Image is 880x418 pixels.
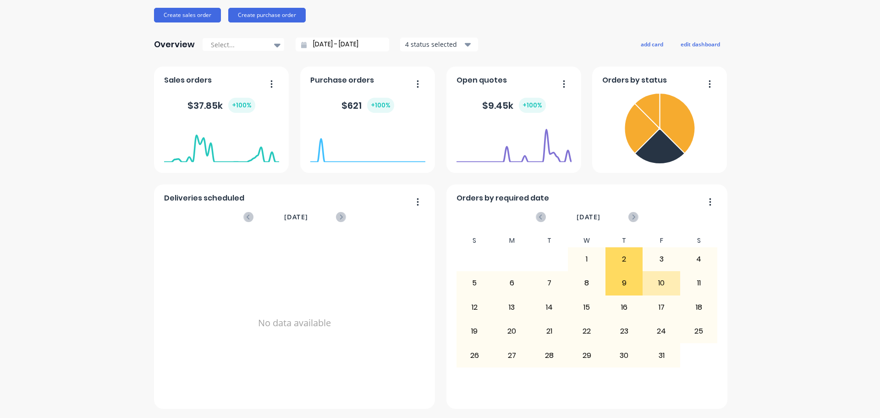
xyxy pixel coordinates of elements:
div: 31 [643,344,680,367]
button: edit dashboard [675,38,726,50]
button: Create purchase order [228,8,306,22]
div: No data available [164,234,425,412]
div: 22 [568,320,605,343]
span: Open quotes [456,75,507,86]
div: 21 [531,320,568,343]
div: 1 [568,248,605,271]
div: S [680,234,718,247]
div: 20 [494,320,530,343]
div: + 100 % [519,98,546,113]
button: add card [635,38,669,50]
div: 19 [456,320,493,343]
div: + 100 % [367,98,394,113]
div: 15 [568,296,605,319]
div: $ 37.85k [187,98,255,113]
div: 25 [681,320,717,343]
button: 4 status selected [400,38,478,51]
div: 11 [681,272,717,295]
span: Sales orders [164,75,212,86]
div: 12 [456,296,493,319]
div: 27 [494,344,530,367]
div: Overview [154,35,195,54]
div: 28 [531,344,568,367]
div: 30 [606,344,643,367]
div: 4 status selected [405,39,463,49]
div: 24 [643,320,680,343]
div: 13 [494,296,530,319]
div: T [531,234,568,247]
div: 17 [643,296,680,319]
div: 3 [643,248,680,271]
span: [DATE] [284,212,308,222]
span: [DATE] [577,212,600,222]
div: $ 9.45k [482,98,546,113]
div: 7 [531,272,568,295]
div: W [568,234,605,247]
div: $ 621 [341,98,394,113]
div: 14 [531,296,568,319]
span: Purchase orders [310,75,374,86]
div: 4 [681,248,717,271]
div: F [643,234,680,247]
div: 6 [494,272,530,295]
div: 18 [681,296,717,319]
div: 2 [606,248,643,271]
div: S [456,234,494,247]
div: 29 [568,344,605,367]
button: Create sales order [154,8,221,22]
div: 23 [606,320,643,343]
div: + 100 % [228,98,255,113]
div: 10 [643,272,680,295]
div: 26 [456,344,493,367]
div: 8 [568,272,605,295]
span: Orders by status [602,75,667,86]
div: 16 [606,296,643,319]
div: T [605,234,643,247]
div: 9 [606,272,643,295]
div: M [493,234,531,247]
div: 5 [456,272,493,295]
